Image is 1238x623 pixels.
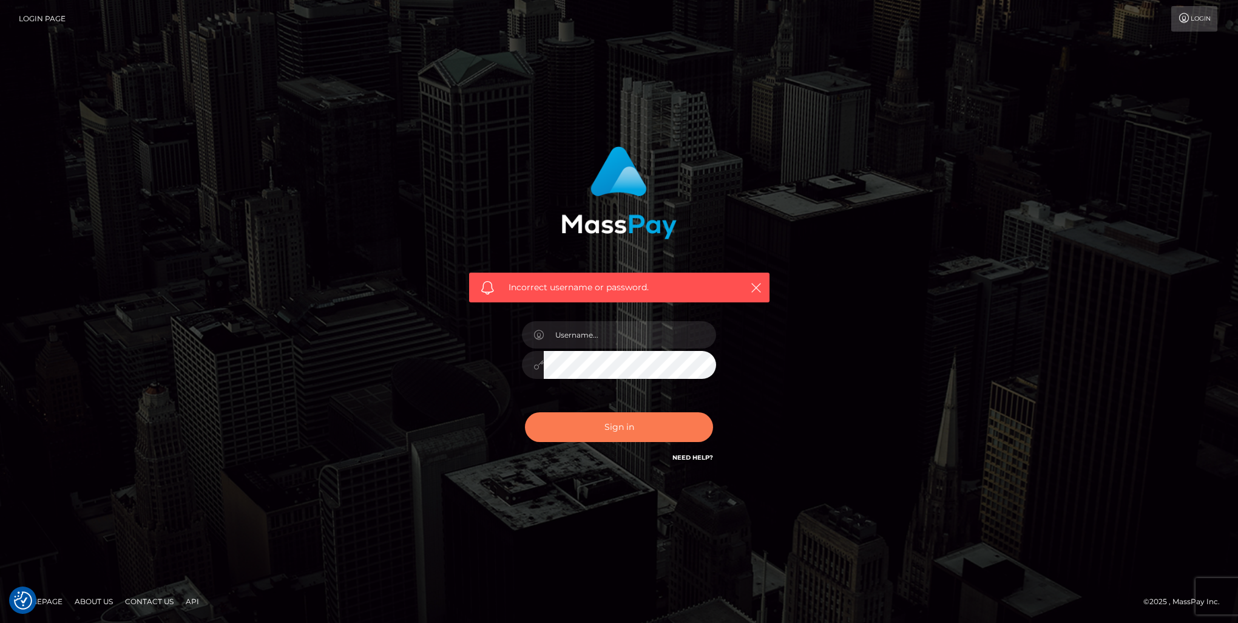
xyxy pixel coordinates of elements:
[181,592,204,611] a: API
[120,592,178,611] a: Contact Us
[14,591,32,610] img: Revisit consent button
[1171,6,1217,32] a: Login
[544,321,716,349] input: Username...
[525,412,713,442] button: Sign in
[19,6,66,32] a: Login Page
[70,592,118,611] a: About Us
[1143,595,1229,608] div: © 2025 , MassPay Inc.
[13,592,67,611] a: Homepage
[672,454,713,461] a: Need Help?
[561,146,677,239] img: MassPay Login
[14,591,32,610] button: Consent Preferences
[509,281,730,294] span: Incorrect username or password.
